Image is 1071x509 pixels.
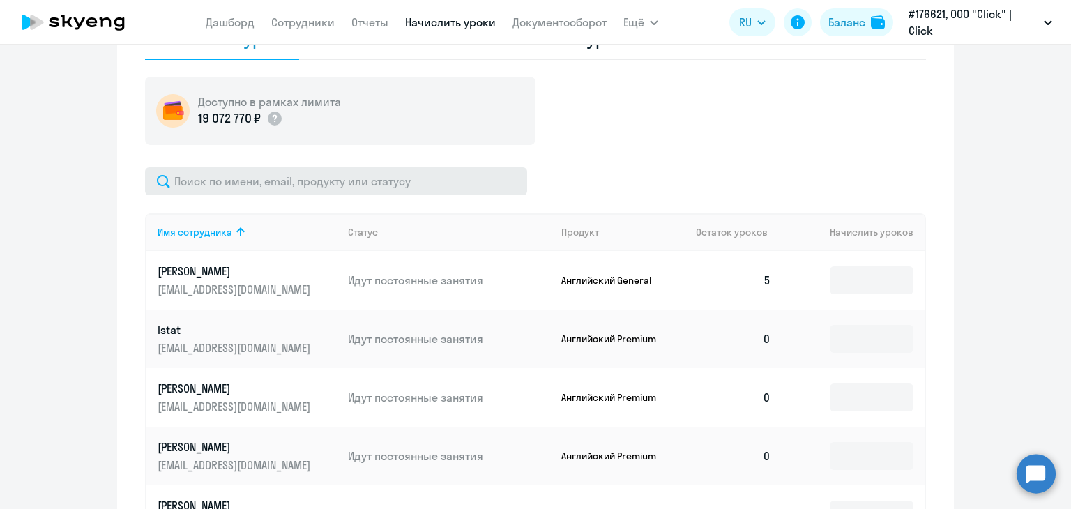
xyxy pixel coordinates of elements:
span: Остаток уроков [696,226,768,238]
div: Продукт [561,226,685,238]
p: Английский Premium [561,391,666,404]
th: Начислить уроков [782,213,925,251]
p: [EMAIL_ADDRESS][DOMAIN_NAME] [158,457,314,473]
td: 5 [685,251,782,310]
a: Дашборд [206,15,255,29]
p: Идут постоянные занятия [348,448,550,464]
a: Начислить уроки [405,15,496,29]
p: [EMAIL_ADDRESS][DOMAIN_NAME] [158,340,314,356]
p: Идут постоянные занятия [348,273,550,288]
td: 0 [685,427,782,485]
p: Istat [158,322,314,337]
a: Документооборот [512,15,607,29]
button: RU [729,8,775,36]
img: wallet-circle.png [156,94,190,128]
div: Продукт [561,226,599,238]
button: Балансbalance [820,8,893,36]
p: [PERSON_NAME] [158,264,314,279]
a: Отчеты [351,15,388,29]
button: Ещё [623,8,658,36]
div: Имя сотрудника [158,226,232,238]
p: Английский Premium [561,333,666,345]
p: [EMAIL_ADDRESS][DOMAIN_NAME] [158,282,314,297]
h5: Доступно в рамках лимита [198,94,341,109]
p: [PERSON_NAME] [158,381,314,396]
p: Английский Premium [561,450,666,462]
p: Идут постоянные занятия [348,331,550,347]
div: Статус [348,226,550,238]
a: [PERSON_NAME][EMAIL_ADDRESS][DOMAIN_NAME] [158,381,337,414]
p: 19 072 770 ₽ [198,109,261,128]
td: 0 [685,368,782,427]
a: Istat[EMAIL_ADDRESS][DOMAIN_NAME] [158,322,337,356]
div: Имя сотрудника [158,226,337,238]
span: RU [739,14,752,31]
p: Идут постоянные занятия [348,390,550,405]
span: Ещё [623,14,644,31]
div: Баланс [828,14,865,31]
button: #176621, ООО "Click" | Click [902,6,1059,39]
p: [PERSON_NAME] [158,439,314,455]
a: [PERSON_NAME][EMAIL_ADDRESS][DOMAIN_NAME] [158,264,337,297]
img: balance [871,15,885,29]
a: Сотрудники [271,15,335,29]
div: Статус [348,226,378,238]
a: [PERSON_NAME][EMAIL_ADDRESS][DOMAIN_NAME] [158,439,337,473]
td: 0 [685,310,782,368]
p: [EMAIL_ADDRESS][DOMAIN_NAME] [158,399,314,414]
p: #176621, ООО "Click" | Click [909,6,1038,39]
div: Остаток уроков [696,226,782,238]
input: Поиск по имени, email, продукту или статусу [145,167,527,195]
p: Английский General [561,274,666,287]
